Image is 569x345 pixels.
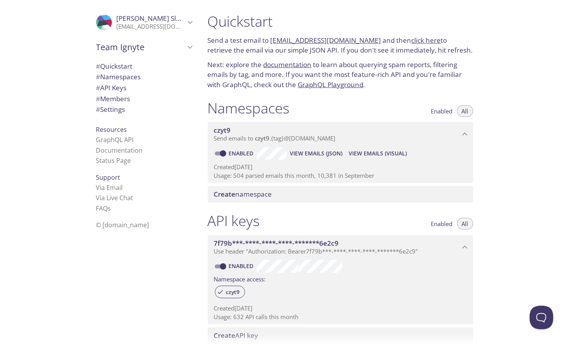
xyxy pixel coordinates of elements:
span: # [96,62,101,71]
p: [EMAIL_ADDRESS][DOMAIN_NAME] [117,23,185,31]
span: Settings [96,105,125,114]
span: # [96,72,101,81]
div: czyt9 namespace [208,122,473,146]
p: Next: explore the to learn about querying spam reports, filtering emails by tag, and more. If you... [208,60,473,90]
p: Usage: 632 API calls this month [214,313,467,321]
button: Enabled [426,218,457,230]
div: Create namespace [208,186,473,203]
a: Status Page [96,156,131,165]
button: All [457,105,473,117]
span: czyt9 [221,288,245,296]
p: Created [DATE] [214,163,467,171]
button: Enabled [426,105,457,117]
span: namespace [214,190,272,199]
div: Team Ignyte [90,37,198,57]
label: Namespace access: [214,273,266,284]
h1: API keys [208,212,260,230]
span: View Emails (Visual) [349,149,407,158]
span: Quickstart [96,62,133,71]
span: Create [214,190,236,199]
span: s [108,204,111,213]
a: documentation [263,60,312,69]
a: Via Live Chat [96,193,134,202]
a: FAQ [96,204,111,213]
a: [EMAIL_ADDRESS][DOMAIN_NAME] [271,36,381,45]
span: czyt9 [255,134,270,142]
button: View Emails (Visual) [346,147,410,160]
span: Resources [96,125,127,134]
div: Create API Key [208,327,473,344]
div: Megan Slota [90,9,198,35]
button: All [457,218,473,230]
p: Created [DATE] [214,304,467,312]
div: API Keys [90,82,198,93]
div: Quickstart [90,61,198,72]
span: czyt9 [214,126,231,135]
a: Documentation [96,146,143,155]
span: Team Ignyte [96,42,185,53]
span: View Emails (JSON) [290,149,342,158]
div: czyt9 [215,286,245,298]
span: # [96,105,101,114]
h1: Quickstart [208,13,473,30]
button: View Emails (JSON) [287,147,346,160]
span: Namespaces [96,72,141,81]
p: Usage: 504 parsed emails this month, 10,381 in September [214,172,467,180]
span: # [96,94,101,103]
div: Team Settings [90,104,198,115]
a: Enabled [228,262,257,270]
div: Namespaces [90,71,198,82]
p: Send a test email to and then to retrieve the email via our simple JSON API. If you don't see it ... [208,35,473,55]
span: Support [96,173,121,182]
a: GraphQL API [96,135,134,144]
iframe: Help Scout Beacon - Open [530,306,553,329]
div: Members [90,93,198,104]
a: Via Email [96,183,123,192]
a: GraphQL Playground [298,80,364,89]
span: © [DOMAIN_NAME] [96,221,149,229]
span: Members [96,94,130,103]
span: [PERSON_NAME] Slota [117,14,187,23]
a: Enabled [228,150,257,157]
span: API Keys [96,83,127,92]
span: Send emails to . {tag} @[DOMAIN_NAME] [214,134,336,142]
h1: Namespaces [208,99,290,117]
span: # [96,83,101,92]
a: click here [412,36,441,45]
